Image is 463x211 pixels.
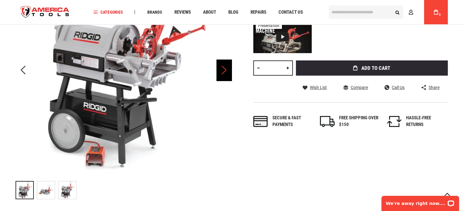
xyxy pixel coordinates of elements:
div: RIDGID 29858 THREADING MACH 1224 220V NPT [58,178,76,202]
div: HASSLE-FREE RETURNS [406,115,446,128]
a: Wish List [303,85,327,90]
img: returns [387,116,402,127]
span: Reviews [174,10,191,15]
img: payments [253,116,268,127]
span: Compare [351,85,368,90]
a: Brands [144,8,165,16]
div: FREE SHIPPING OVER $150 [339,115,379,128]
a: About [200,8,219,16]
a: Repairs [247,8,269,16]
span: Categories [93,10,123,14]
a: Blog [225,8,241,16]
div: RIDGID 29858 THREADING MACH 1224 220V NPT [16,178,37,202]
a: store logo [16,1,75,24]
button: Add to Cart [296,60,448,76]
span: About [203,10,216,15]
a: Reviews [171,8,193,16]
a: Categories [91,8,125,16]
span: Share [428,85,439,90]
img: America Tools [16,1,75,24]
a: Call Us [384,85,405,90]
span: Call Us [392,85,405,90]
span: Wish List [310,85,327,90]
img: shipping [320,116,335,127]
iframe: LiveChat chat widget [377,192,463,211]
span: Add to Cart [361,66,390,71]
span: Brands [147,10,162,14]
img: RIDGID 29858 THREADING MACH 1224 220V NPT [37,181,55,199]
a: Compare [343,85,368,90]
span: Contact Us [278,10,303,15]
button: Search [392,6,403,18]
span: Blog [228,10,238,15]
img: RIDGID 29858 THREADING MACH 1224 220V NPT [58,181,76,199]
div: RIDGID 29858 THREADING MACH 1224 220V NPT [37,178,58,202]
a: Contact Us [275,8,305,16]
span: Repairs [250,10,266,15]
span: 0 [439,13,441,16]
div: Secure & fast payments [272,115,312,128]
